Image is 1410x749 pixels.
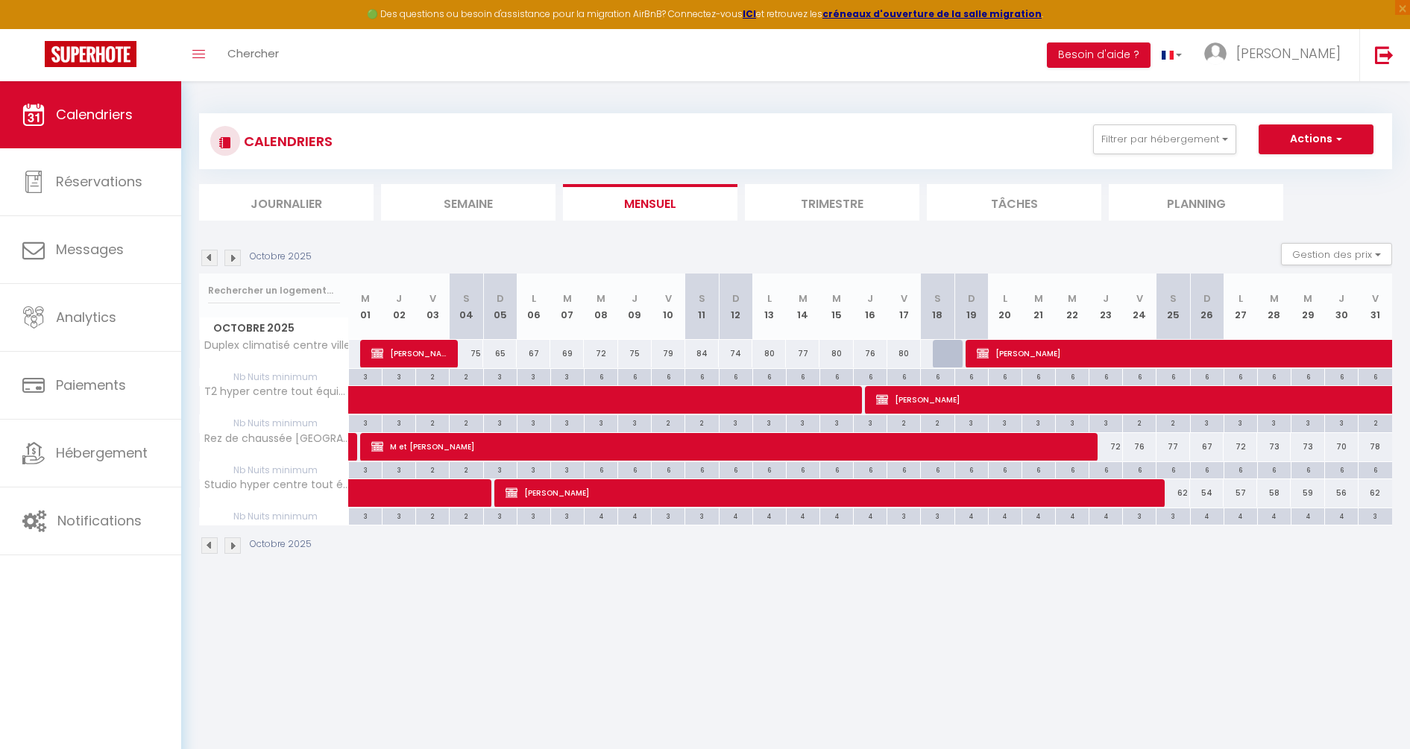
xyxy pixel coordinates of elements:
abbr: L [532,291,536,306]
abbr: V [665,291,672,306]
abbr: S [463,291,470,306]
abbr: M [1034,291,1043,306]
div: 3 [1258,415,1291,429]
abbr: S [699,291,705,306]
div: 6 [1123,462,1156,476]
div: 2 [652,415,684,429]
div: 3 [517,369,550,383]
div: 78 [1359,433,1392,461]
div: 3 [1123,508,1156,522]
div: 6 [1191,369,1224,383]
div: 3 [955,415,988,429]
div: 6 [652,369,684,383]
div: 6 [1359,462,1392,476]
th: 08 [584,274,617,340]
div: 6 [685,462,718,476]
div: 67 [517,340,550,367]
div: 4 [787,508,819,522]
div: 6 [1325,369,1358,383]
div: 3 [349,462,382,476]
span: Messages [56,240,124,259]
div: 6 [618,462,651,476]
div: 6 [753,369,786,383]
th: 25 [1156,274,1190,340]
div: 57 [1224,479,1257,507]
abbr: J [396,291,402,306]
div: 2 [1123,415,1156,429]
div: 2 [416,415,449,429]
div: 6 [1056,462,1089,476]
div: 3 [349,369,382,383]
div: 3 [1022,415,1055,429]
span: Notifications [57,511,142,530]
div: 4 [1191,508,1224,522]
div: 3 [517,462,550,476]
span: Chercher [227,45,279,61]
div: 67 [1190,433,1224,461]
div: 2 [416,369,449,383]
div: 56 [1325,479,1359,507]
div: 4 [618,508,651,522]
th: 26 [1190,274,1224,340]
abbr: V [901,291,907,306]
a: créneaux d'ouverture de la salle migration [822,7,1042,20]
img: ... [1204,42,1227,65]
div: 4 [1089,508,1122,522]
div: 4 [989,508,1022,522]
th: 01 [349,274,383,340]
div: 4 [1258,508,1291,522]
div: 6 [989,462,1022,476]
div: 6 [1291,462,1324,476]
div: 6 [820,369,853,383]
div: 4 [753,508,786,522]
div: 80 [887,340,921,367]
span: [PERSON_NAME] [506,478,1154,507]
div: 3 [551,369,584,383]
abbr: V [429,291,436,306]
div: 3 [1089,415,1122,429]
div: 3 [685,508,718,522]
div: 3 [383,369,415,383]
div: 6 [1022,462,1055,476]
input: Rechercher un logement... [208,277,340,304]
div: 6 [1291,369,1324,383]
img: Super Booking [45,41,136,67]
div: 2 [450,415,482,429]
a: Chercher [216,29,290,81]
th: 16 [854,274,887,340]
div: 6 [1224,462,1257,476]
abbr: L [1003,291,1007,306]
div: 3 [349,508,382,522]
div: 6 [854,369,887,383]
div: 6 [1224,369,1257,383]
abbr: D [497,291,504,306]
div: 6 [1089,462,1122,476]
abbr: L [767,291,772,306]
div: 3 [787,415,819,429]
div: 6 [1123,369,1156,383]
abbr: J [1338,291,1344,306]
div: 3 [1291,415,1324,429]
th: 23 [1089,274,1123,340]
th: 27 [1224,274,1257,340]
li: Semaine [381,184,555,221]
span: Nb Nuits minimum [200,508,348,525]
div: 2 [685,415,718,429]
div: 4 [720,508,752,522]
div: 4 [955,508,988,522]
div: 2 [1156,415,1189,429]
button: Gestion des prix [1281,243,1392,265]
div: 6 [1156,462,1189,476]
div: 6 [1325,462,1358,476]
div: 6 [652,462,684,476]
span: Nb Nuits minimum [200,369,348,385]
button: Besoin d'aide ? [1047,42,1151,68]
div: 69 [550,340,584,367]
abbr: M [563,291,572,306]
span: Réservations [56,172,142,191]
div: 6 [887,369,920,383]
div: 3 [383,508,415,522]
div: 62 [1156,479,1190,507]
div: 75 [450,340,483,367]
